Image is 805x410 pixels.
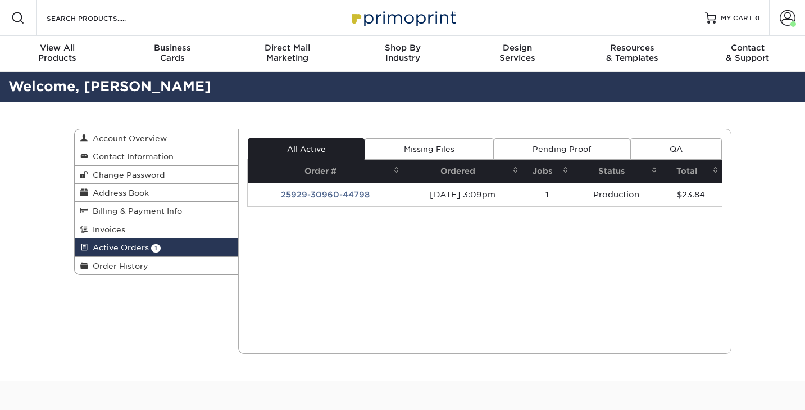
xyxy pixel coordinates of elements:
[755,14,760,22] span: 0
[88,170,165,179] span: Change Password
[88,134,167,143] span: Account Overview
[88,262,148,271] span: Order History
[575,43,690,53] span: Resources
[115,36,230,72] a: BusinessCards
[572,183,661,206] td: Production
[88,188,149,197] span: Address Book
[575,43,690,63] div: & Templates
[248,183,403,206] td: 25929-30960-44798
[661,160,722,183] th: Total
[88,243,149,252] span: Active Orders
[345,36,460,72] a: Shop ByIndustry
[230,43,345,53] span: Direct Mail
[248,160,403,183] th: Order #
[572,160,661,183] th: Status
[75,184,239,202] a: Address Book
[115,43,230,53] span: Business
[151,244,161,253] span: 1
[75,147,239,165] a: Contact Information
[75,166,239,184] a: Change Password
[230,36,345,72] a: Direct MailMarketing
[690,36,805,72] a: Contact& Support
[88,225,125,234] span: Invoices
[347,6,459,30] img: Primoprint
[75,129,239,147] a: Account Overview
[75,238,239,256] a: Active Orders 1
[630,138,721,160] a: QA
[522,160,571,183] th: Jobs
[494,138,630,160] a: Pending Proof
[248,138,365,160] a: All Active
[88,152,174,161] span: Contact Information
[365,138,493,160] a: Missing Files
[460,36,575,72] a: DesignServices
[690,43,805,63] div: & Support
[345,43,460,63] div: Industry
[75,257,239,274] a: Order History
[115,43,230,63] div: Cards
[403,160,522,183] th: Ordered
[75,220,239,238] a: Invoices
[403,183,522,206] td: [DATE] 3:09pm
[721,13,753,23] span: MY CART
[230,43,345,63] div: Marketing
[460,43,575,53] span: Design
[661,183,722,206] td: $23.84
[522,183,571,206] td: 1
[690,43,805,53] span: Contact
[345,43,460,53] span: Shop By
[460,43,575,63] div: Services
[575,36,690,72] a: Resources& Templates
[88,206,182,215] span: Billing & Payment Info
[75,202,239,220] a: Billing & Payment Info
[46,11,155,25] input: SEARCH PRODUCTS.....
